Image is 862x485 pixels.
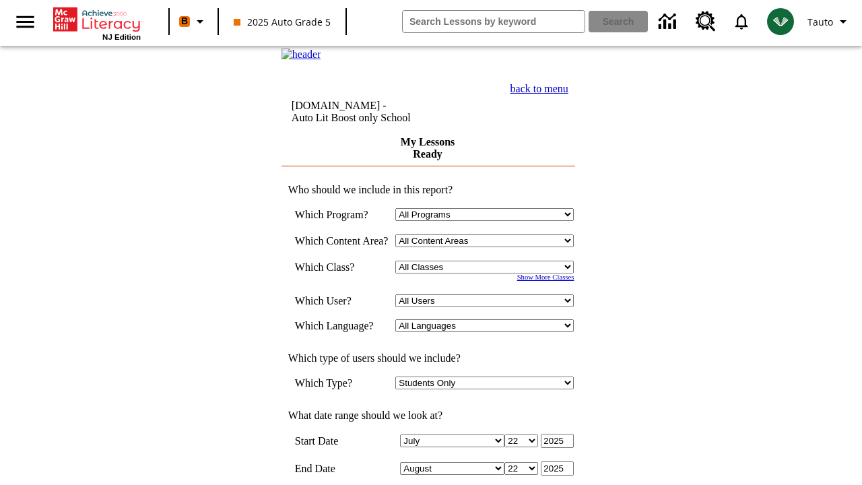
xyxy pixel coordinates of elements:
td: End Date [295,461,389,476]
td: Which Language? [295,319,389,332]
a: Show More Classes [517,273,574,281]
td: What date range should we look at? [281,410,574,422]
td: Start Date [295,434,389,448]
button: Select a new avatar [759,4,802,39]
button: Profile/Settings [802,9,857,34]
input: search field [403,11,585,32]
td: Which User? [295,294,389,307]
div: Home [53,5,141,41]
a: Resource Center, Will open in new tab [688,3,724,40]
a: My Lessons Ready [401,136,455,160]
td: Which Type? [295,377,389,389]
a: back to menu [510,83,568,94]
td: Which Class? [295,261,389,273]
button: Boost Class color is orange. Change class color [174,9,213,34]
td: Which Program? [295,208,389,221]
img: avatar image [767,8,794,35]
span: 2025 Auto Grade 5 [234,15,331,29]
td: Which type of users should we include? [281,352,574,364]
nobr: Which Content Area? [295,235,389,247]
td: [DOMAIN_NAME] - [292,100,463,124]
a: Notifications [724,4,759,39]
span: B [181,13,188,30]
nobr: Auto Lit Boost only School [292,112,411,123]
img: header [281,48,321,61]
span: NJ Edition [102,33,141,41]
span: Tauto [807,15,833,29]
a: Data Center [651,3,688,40]
td: Who should we include in this report? [281,184,574,196]
button: Open side menu [5,2,45,42]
